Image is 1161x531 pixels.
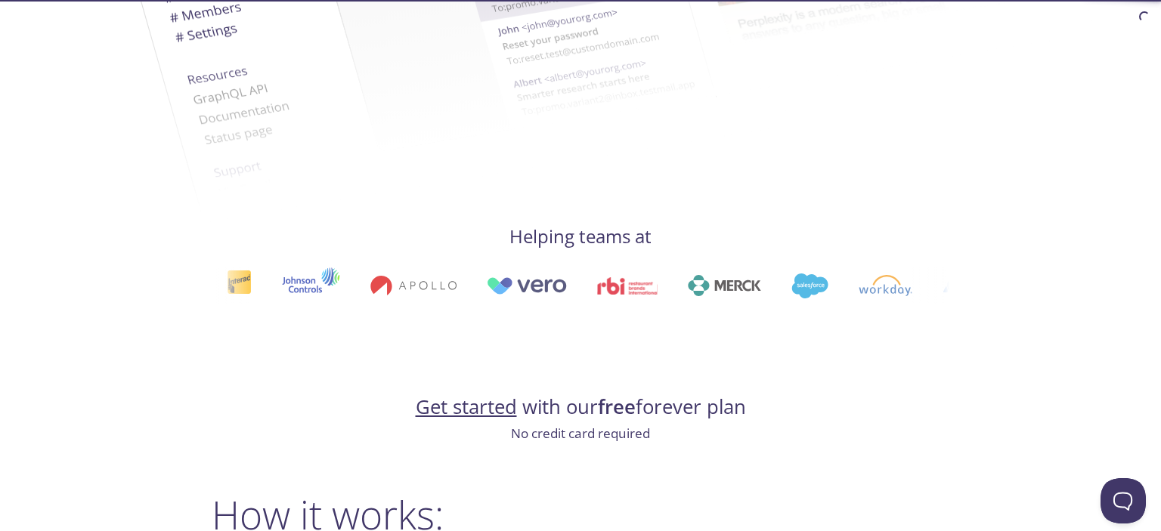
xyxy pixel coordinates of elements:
[1101,478,1146,523] iframe: Help Scout Beacon - Open
[226,270,251,302] img: interac
[687,275,760,296] img: merck
[598,394,636,420] strong: free
[858,275,912,296] img: workday
[212,394,949,420] h4: with our forever plan
[212,424,949,443] p: No credit card required
[416,394,517,420] a: Get started
[791,273,827,298] img: salesforce
[486,277,566,295] img: vero
[212,224,949,249] h4: Helping teams at
[596,277,658,295] img: rbi
[281,267,339,304] img: johnsoncontrols
[370,275,456,296] img: apollo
